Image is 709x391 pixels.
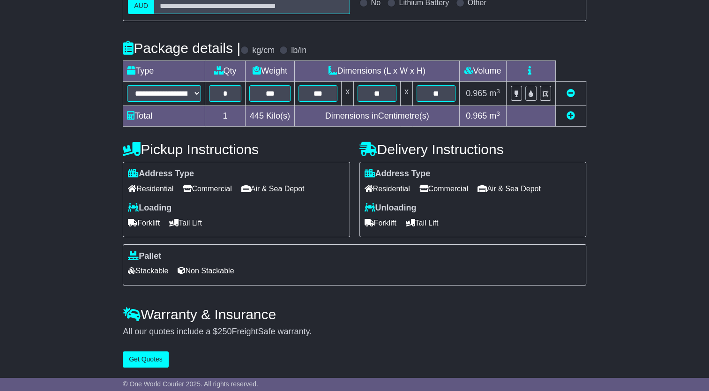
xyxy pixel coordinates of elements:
span: Commercial [183,181,231,196]
span: 250 [217,327,231,336]
div: All our quotes include a $ FreightSafe warranty. [123,327,586,337]
span: Stackable [128,263,168,278]
span: Residential [365,181,410,196]
label: Address Type [365,169,431,179]
label: Loading [128,203,172,213]
label: Pallet [128,251,161,262]
td: Kilo(s) [245,106,295,127]
span: 0.965 [466,89,487,98]
span: © One World Courier 2025. All rights reserved. [123,380,258,388]
a: Add new item [567,111,575,120]
td: Total [123,106,205,127]
td: Volume [459,61,506,82]
span: Forklift [365,216,396,230]
h4: Package details | [123,40,240,56]
label: Unloading [365,203,417,213]
span: Forklift [128,216,160,230]
span: Residential [128,181,173,196]
h4: Delivery Instructions [359,142,586,157]
span: m [489,111,500,120]
a: Remove this item [567,89,575,98]
span: 0.965 [466,111,487,120]
h4: Pickup Instructions [123,142,350,157]
td: Weight [245,61,295,82]
span: Tail Lift [406,216,439,230]
span: m [489,89,500,98]
td: x [342,82,354,106]
td: x [400,82,412,106]
button: Get Quotes [123,351,169,368]
label: kg/cm [252,45,275,56]
td: Type [123,61,205,82]
td: Dimensions in Centimetre(s) [295,106,459,127]
td: Qty [205,61,245,82]
span: Air & Sea Depot [478,181,541,196]
sup: 3 [496,88,500,95]
span: Commercial [419,181,468,196]
span: Non Stackable [178,263,234,278]
label: Address Type [128,169,194,179]
label: lb/in [291,45,306,56]
sup: 3 [496,110,500,117]
span: Air & Sea Depot [241,181,305,196]
span: Tail Lift [169,216,202,230]
td: Dimensions (L x W x H) [295,61,459,82]
h4: Warranty & Insurance [123,307,586,322]
span: 445 [250,111,264,120]
td: 1 [205,106,245,127]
